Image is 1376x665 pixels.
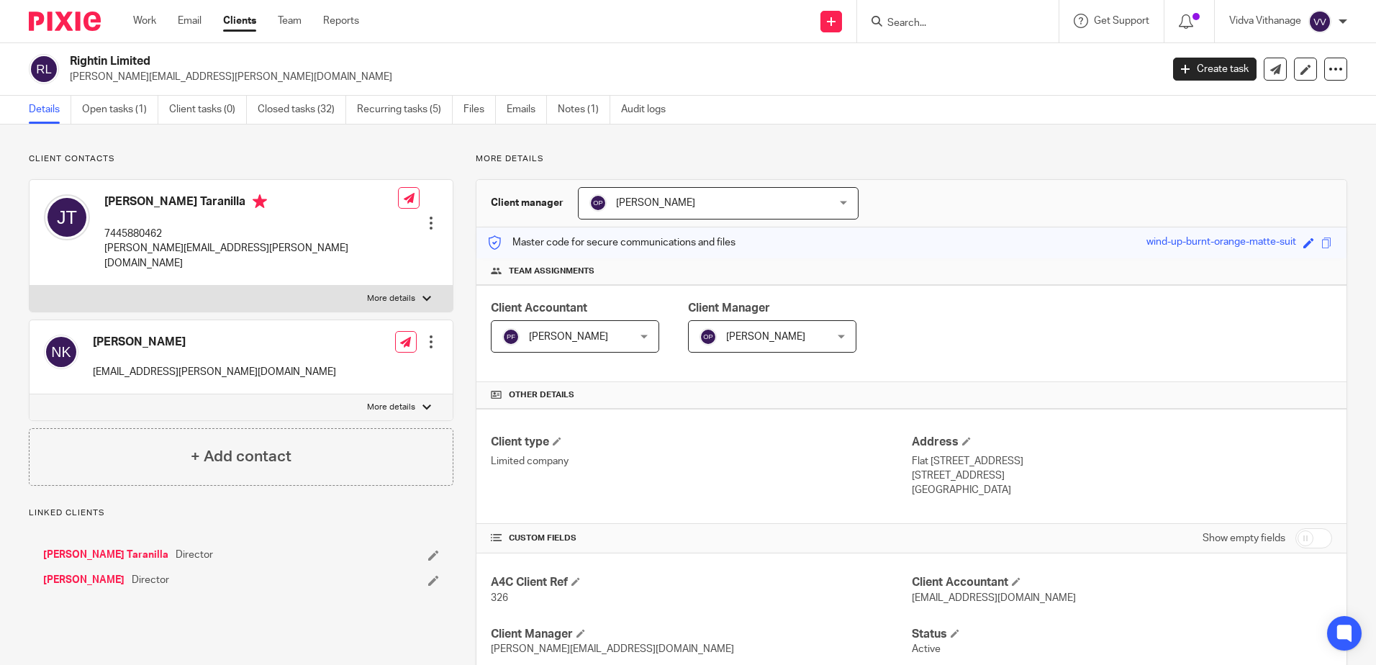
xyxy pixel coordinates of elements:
[491,454,911,469] p: Limited company
[278,14,302,28] a: Team
[529,332,608,342] span: [PERSON_NAME]
[491,533,911,544] h4: CUSTOM FIELDS
[82,96,158,124] a: Open tasks (1)
[176,548,213,562] span: Director
[912,469,1332,483] p: [STREET_ADDRESS]
[463,96,496,124] a: Files
[29,54,59,84] img: svg%3E
[1146,235,1296,251] div: wind-up-burnt-orange-matte-suit
[616,198,695,208] span: [PERSON_NAME]
[104,227,398,241] p: 7445880462
[558,96,610,124] a: Notes (1)
[912,575,1332,590] h4: Client Accountant
[93,365,336,379] p: [EMAIL_ADDRESS][PERSON_NAME][DOMAIN_NAME]
[912,644,941,654] span: Active
[104,241,398,271] p: [PERSON_NAME][EMAIL_ADDRESS][PERSON_NAME][DOMAIN_NAME]
[44,335,78,369] img: svg%3E
[688,302,770,314] span: Client Manager
[491,627,911,642] h4: Client Manager
[491,644,734,654] span: [PERSON_NAME][EMAIL_ADDRESS][DOMAIN_NAME]
[29,153,453,165] p: Client contacts
[253,194,267,209] i: Primary
[191,445,291,468] h4: + Add contact
[589,194,607,212] img: svg%3E
[43,548,168,562] a: [PERSON_NAME] Taranilla
[912,435,1332,450] h4: Address
[726,332,805,342] span: [PERSON_NAME]
[357,96,453,124] a: Recurring tasks (5)
[29,12,101,31] img: Pixie
[1229,14,1301,28] p: Vidva Vithanage
[476,153,1347,165] p: More details
[507,96,547,124] a: Emails
[1203,531,1285,546] label: Show empty fields
[258,96,346,124] a: Closed tasks (32)
[912,593,1076,603] span: [EMAIL_ADDRESS][DOMAIN_NAME]
[491,593,508,603] span: 326
[223,14,256,28] a: Clients
[323,14,359,28] a: Reports
[29,507,453,519] p: Linked clients
[491,196,563,210] h3: Client manager
[169,96,247,124] a: Client tasks (0)
[104,194,398,212] h4: [PERSON_NAME] Taranilla
[912,483,1332,497] p: [GEOGRAPHIC_DATA]
[367,402,415,413] p: More details
[509,389,574,401] span: Other details
[1094,16,1149,26] span: Get Support
[912,454,1332,469] p: Flat [STREET_ADDRESS]
[886,17,1015,30] input: Search
[912,627,1332,642] h4: Status
[621,96,676,124] a: Audit logs
[491,575,911,590] h4: A4C Client Ref
[1173,58,1257,81] a: Create task
[29,96,71,124] a: Details
[491,435,911,450] h4: Client type
[367,293,415,304] p: More details
[178,14,202,28] a: Email
[43,573,125,587] a: [PERSON_NAME]
[700,328,717,345] img: svg%3E
[93,335,336,350] h4: [PERSON_NAME]
[132,573,169,587] span: Director
[502,328,520,345] img: svg%3E
[70,70,1151,84] p: [PERSON_NAME][EMAIL_ADDRESS][PERSON_NAME][DOMAIN_NAME]
[487,235,735,250] p: Master code for secure communications and files
[491,302,587,314] span: Client Accountant
[1308,10,1331,33] img: svg%3E
[133,14,156,28] a: Work
[509,266,594,277] span: Team assignments
[70,54,935,69] h2: Rightin Limited
[44,194,90,240] img: svg%3E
